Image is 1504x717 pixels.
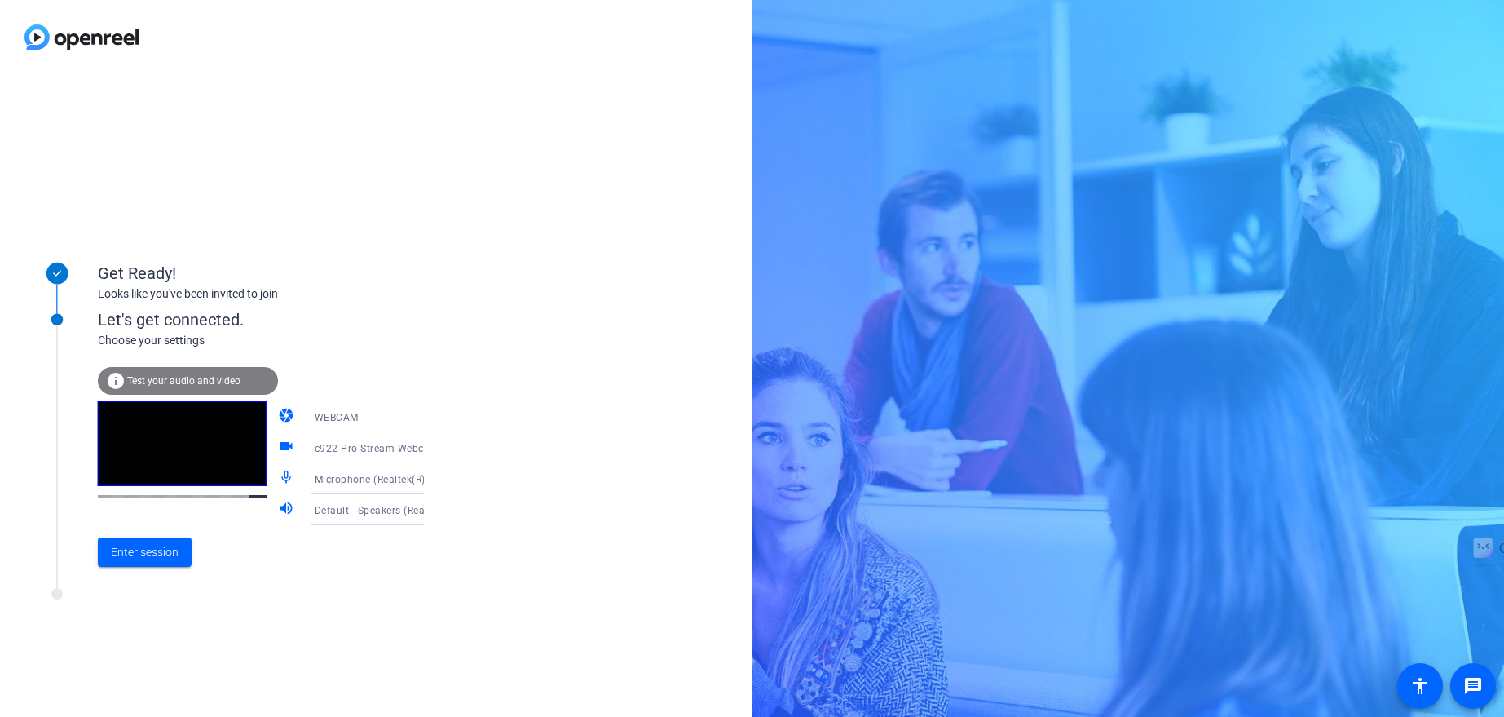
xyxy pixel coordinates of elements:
[127,375,240,387] span: Test your audio and video
[315,412,359,423] span: WEBCAM
[278,469,298,489] mat-icon: mic_none
[315,503,491,516] span: Default - Speakers (Realtek(R) Audio)
[1410,676,1430,696] mat-icon: accessibility
[106,371,126,391] mat-icon: info
[98,261,424,285] div: Get Ready!
[111,544,179,561] span: Enter session
[315,472,461,485] span: Microphone (Realtek(R) Audio)
[1463,676,1483,696] mat-icon: message
[315,441,501,454] span: c922 Pro Stream Webcam (046d:085c)
[278,500,298,520] mat-icon: volume_up
[98,332,457,349] div: Choose your settings
[98,308,457,332] div: Let's get connected.
[278,407,298,427] mat-icon: camera
[98,538,192,567] button: Enter session
[278,438,298,458] mat-icon: videocam
[98,285,424,303] div: Looks like you've been invited to join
